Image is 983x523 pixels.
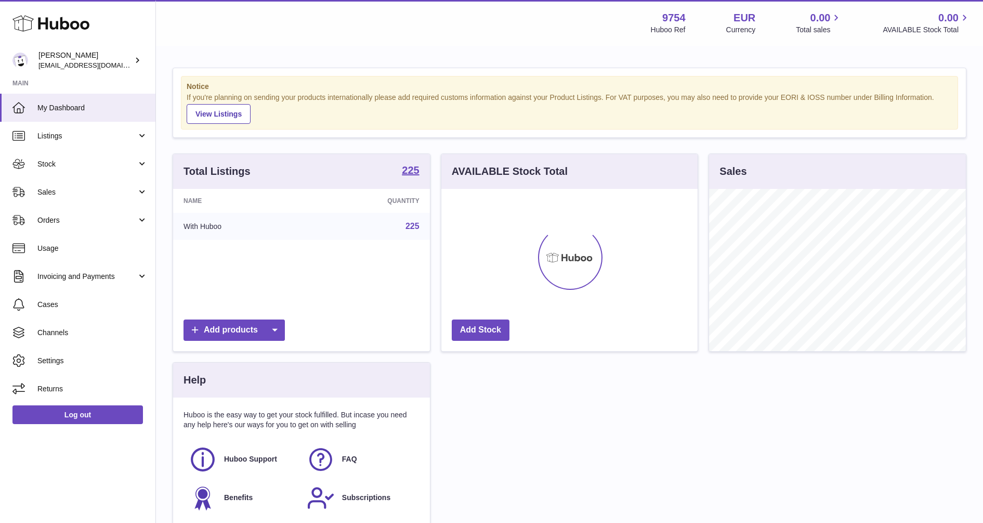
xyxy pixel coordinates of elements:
[184,164,251,178] h3: Total Listings
[719,164,746,178] h3: Sales
[452,164,568,178] h3: AVAILABLE Stock Total
[189,445,296,474] a: Huboo Support
[37,103,148,113] span: My Dashboard
[187,104,251,124] a: View Listings
[37,187,137,197] span: Sales
[342,493,390,503] span: Subscriptions
[187,82,952,92] strong: Notice
[37,244,148,253] span: Usage
[37,159,137,169] span: Stock
[173,213,308,240] td: With Huboo
[402,165,419,175] strong: 225
[733,11,755,25] strong: EUR
[37,384,148,394] span: Returns
[402,165,419,177] a: 225
[308,189,429,213] th: Quantity
[726,25,756,35] div: Currency
[810,11,831,25] span: 0.00
[883,25,971,35] span: AVAILABLE Stock Total
[173,189,308,213] th: Name
[184,373,206,387] h3: Help
[38,50,132,70] div: [PERSON_NAME]
[405,222,420,231] a: 225
[12,405,143,424] a: Log out
[883,11,971,35] a: 0.00 AVAILABLE Stock Total
[796,11,842,35] a: 0.00 Total sales
[307,445,414,474] a: FAQ
[224,493,253,503] span: Benefits
[38,61,153,69] span: [EMAIL_ADDRESS][DOMAIN_NAME]
[342,454,357,464] span: FAQ
[662,11,686,25] strong: 9754
[37,131,137,141] span: Listings
[37,328,148,338] span: Channels
[184,320,285,341] a: Add products
[37,356,148,366] span: Settings
[184,410,420,430] p: Huboo is the easy way to get your stock fulfilled. But incase you need any help here's our ways f...
[189,484,296,512] a: Benefits
[452,320,509,341] a: Add Stock
[37,300,148,310] span: Cases
[12,53,28,68] img: info@fieldsluxury.london
[938,11,959,25] span: 0.00
[187,93,952,124] div: If you're planning on sending your products internationally please add required customs informati...
[37,272,137,282] span: Invoicing and Payments
[651,25,686,35] div: Huboo Ref
[224,454,277,464] span: Huboo Support
[37,215,137,225] span: Orders
[307,484,414,512] a: Subscriptions
[796,25,842,35] span: Total sales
